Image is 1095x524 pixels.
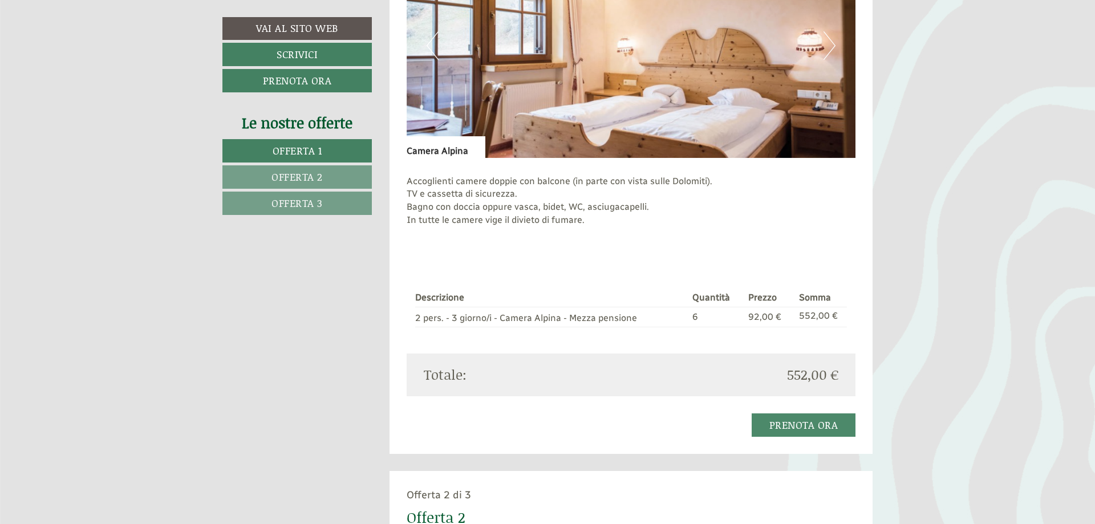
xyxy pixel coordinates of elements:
[271,196,323,210] span: Offerta 3
[794,289,847,307] th: Somma
[271,169,323,184] span: Offerta 2
[688,289,744,307] th: Quantità
[752,413,856,437] a: Prenota ora
[222,69,372,92] a: Prenota ora
[744,289,794,307] th: Prezzo
[748,311,781,322] span: 92,00 €
[794,307,847,327] td: 552,00 €
[222,17,372,40] a: Vai al sito web
[407,175,856,240] p: Accoglienti camere doppie con balcone (in parte con vista sulle Dolomiti). TV e cassetta di sicur...
[415,289,688,307] th: Descrizione
[688,307,744,327] td: 6
[427,31,439,60] button: Previous
[415,365,631,384] div: Totale:
[222,112,372,133] div: Le nostre offerte
[273,143,322,158] span: Offerta 1
[824,31,836,60] button: Next
[415,307,688,327] td: 2 pers. - 3 giorno/i - Camera Alpina - Mezza pensione
[407,489,471,501] span: Offerta 2 di 3
[222,43,372,66] a: Scrivici
[407,136,485,158] div: Camera Alpina
[787,365,838,384] span: 552,00 €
